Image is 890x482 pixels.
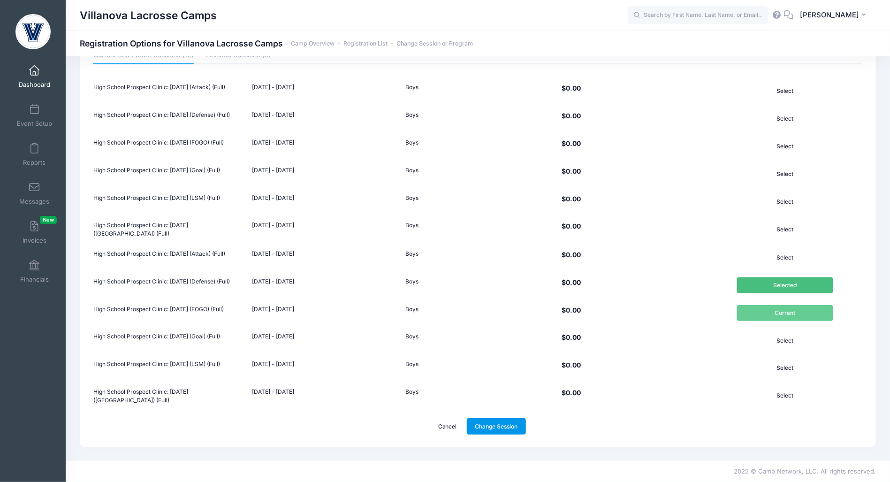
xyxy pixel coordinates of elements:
td: [DATE] - [DATE] [247,328,401,353]
span: New [40,216,57,224]
a: Cancel [430,418,465,434]
td: High School Prospect Clinic: [DATE] (LSM) (Full) [93,189,247,214]
td: Boys [401,134,555,159]
a: Camp Overview [291,40,335,47]
button: [PERSON_NAME] [794,5,876,26]
span: Messages [19,198,49,206]
button: Select [737,250,833,266]
button: Select [737,388,833,404]
td: Boys [401,245,555,270]
td: High School Prospect Clinic: [DATE] (Attack) (Full) [93,245,247,270]
td: [DATE] - [DATE] [247,106,401,131]
span: $0.00 [559,167,583,175]
td: [DATE] - [DATE] [247,273,401,298]
td: High School Prospect Clinic: [DATE] (Defense) (Full) [93,273,247,298]
td: [DATE] - [DATE] [247,300,401,326]
span: $0.00 [559,361,583,369]
td: High School Prospect Clinic: [DATE] (Attack) (Full) [93,79,247,104]
td: [DATE] - [DATE] [247,79,401,104]
td: Boys [401,328,555,353]
td: [DATE] - [DATE] [247,134,401,159]
button: Select [737,194,833,210]
span: $0.00 [559,278,583,286]
span: $0.00 [559,333,583,341]
h1: Villanova Lacrosse Camps [80,5,217,26]
td: [DATE] - [DATE] [247,383,401,409]
td: Boys [401,273,555,298]
td: High School Prospect Clinic: [DATE] ([GEOGRAPHIC_DATA]) (Full) [93,217,247,243]
td: Boys [401,383,555,409]
td: [DATE] - [DATE] [247,161,401,187]
span: $0.00 [559,251,583,259]
a: Registration List [343,40,388,47]
button: Select [737,138,833,154]
span: $0.00 [559,389,583,397]
a: Change Session or Program [396,40,473,47]
td: [DATE] - [DATE] [247,356,401,381]
span: $0.00 [559,112,583,120]
span: Invoices [23,237,46,245]
td: High School Prospect Clinic: [DATE] (Goal) (Full) [93,328,247,353]
td: [DATE] - [DATE] [247,217,401,243]
button: Select [737,83,833,99]
a: Change Session [467,418,526,434]
td: High School Prospect Clinic: [DATE] (FOGO) (Full) [93,300,247,326]
button: Select [737,221,833,237]
td: Boys [401,356,555,381]
td: High School Prospect Clinic: [DATE] ([GEOGRAPHIC_DATA]) (Full) [93,383,247,409]
td: Boys [401,106,555,131]
a: Messages [12,177,57,210]
span: Event Setup [17,120,52,128]
a: Reports [12,138,57,171]
button: Select [737,166,833,182]
button: Select [737,111,833,127]
span: $0.00 [559,195,583,203]
span: Dashboard [19,81,50,89]
td: [DATE] - [DATE] [247,245,401,270]
td: High School Prospect Clinic: [DATE] (LSM) (Full) [93,356,247,381]
span: $0.00 [559,84,583,92]
span: Reports [23,159,46,167]
td: Boys [401,79,555,104]
span: 2025 © Camp Network, LLC. All rights reserved. [734,467,876,475]
span: Financials [20,275,49,283]
span: $0.00 [559,222,583,230]
span: $0.00 [559,139,583,147]
button: Select [737,360,833,376]
button: Select [737,332,833,348]
td: High School Prospect Clinic: [DATE] (Goal) (Full) [93,161,247,187]
a: Financials [12,255,57,288]
a: InvoicesNew [12,216,57,249]
td: Boys [401,300,555,326]
td: Boys [401,161,555,187]
td: High School Prospect Clinic: [DATE] (FOGO) (Full) [93,134,247,159]
input: Search by First Name, Last Name, or Email... [628,6,768,25]
td: High School Prospect Clinic: [DATE] (Defense) (Full) [93,106,247,131]
td: [DATE] - [DATE] [247,189,401,214]
span: [PERSON_NAME] [800,10,859,20]
a: Dashboard [12,60,57,93]
td: Boys [401,189,555,214]
span: $0.00 [559,306,583,314]
button: Selected [737,277,833,293]
td: Boys [401,217,555,243]
a: Event Setup [12,99,57,132]
img: Villanova Lacrosse Camps [15,14,51,49]
h1: Registration Options for Villanova Lacrosse Camps [80,38,473,48]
